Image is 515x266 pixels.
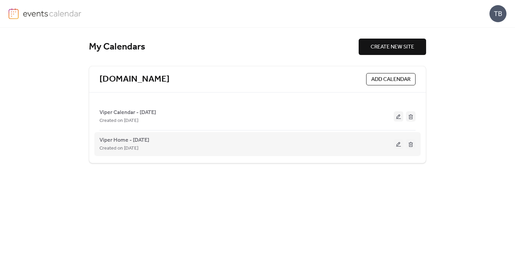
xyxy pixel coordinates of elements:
a: [DOMAIN_NAME] [99,74,170,85]
span: Viper Home - [DATE] [99,136,149,144]
span: CREATE NEW SITE [371,43,414,51]
img: logo-type [23,8,82,18]
img: logo [9,8,19,19]
a: Viper Calendar - [DATE] [99,111,156,114]
div: TB [489,5,506,22]
button: CREATE NEW SITE [359,39,426,55]
button: ADD CALENDAR [366,73,416,85]
span: Created on [DATE] [99,117,138,125]
span: ADD CALENDAR [371,75,410,84]
span: Created on [DATE] [99,144,138,153]
div: My Calendars [89,41,359,53]
span: Viper Calendar - [DATE] [99,109,156,117]
a: Viper Home - [DATE] [99,138,149,142]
